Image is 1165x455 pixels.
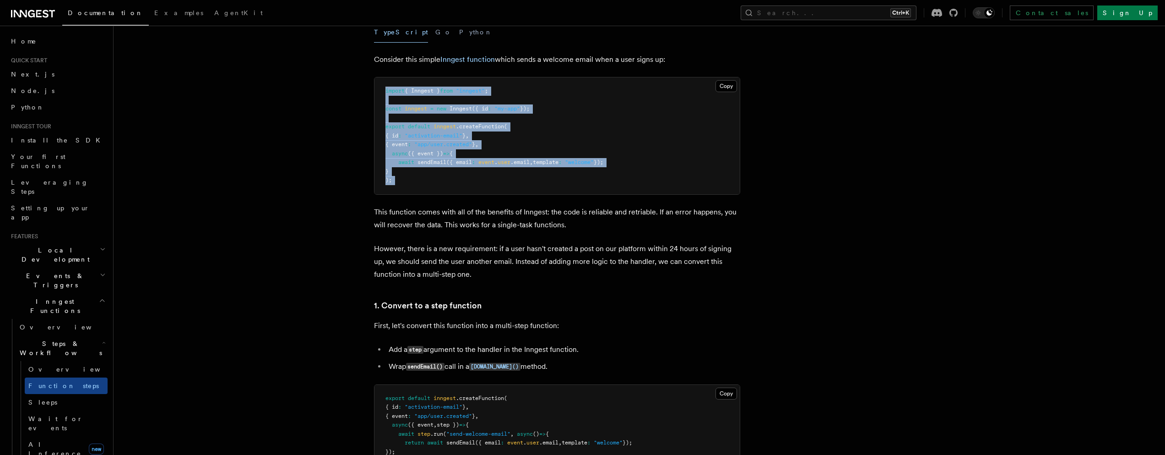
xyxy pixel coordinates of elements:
span: user [526,439,539,446]
li: Wrap call in a method. [386,360,740,373]
button: Copy [715,388,737,400]
span: "activation-email" [405,404,462,410]
span: , [466,404,469,410]
span: ; [485,88,488,94]
span: template [533,159,558,165]
span: Install the SDK [11,137,106,144]
span: Leveraging Steps [11,179,88,195]
code: step [407,346,423,354]
span: . [523,439,526,446]
span: } [472,141,475,148]
span: export [385,123,405,130]
button: Search...Ctrl+K [741,5,916,20]
a: Wait for events [25,411,108,436]
a: Next.js [7,66,108,82]
span: () [533,431,539,437]
span: , [475,413,478,419]
a: Sign Up [1097,5,1158,20]
span: Overview [20,323,114,331]
a: Overview [16,319,108,335]
span: { id [385,404,398,410]
span: }); [594,159,603,165]
button: Events & Triggers [7,268,108,293]
span: Your first Functions [11,153,65,170]
span: } [462,404,466,410]
span: : [408,413,411,419]
span: => [459,422,466,428]
span: => [443,150,450,157]
span: "app/user.created" [414,413,472,419]
span: : [408,141,411,148]
span: export [385,395,405,401]
span: default [408,123,430,130]
span: sendEmail [417,159,446,165]
span: Inngest tour [7,123,51,130]
span: .run [430,431,443,437]
span: "welcome" [565,159,594,165]
span: Python [11,104,44,111]
span: , [475,141,478,148]
span: ({ event }) [408,150,443,157]
span: Overview [28,366,123,373]
span: inngest [433,395,456,401]
span: Node.js [11,87,54,94]
a: Leveraging Steps [7,174,108,200]
span: "send-welcome-email" [446,431,510,437]
span: ); [385,177,392,183]
span: ( [504,123,507,130]
p: First, let's convert this function into a multi-step function: [374,319,740,332]
span: Events & Triggers [7,271,100,290]
span: await [427,439,443,446]
span: Quick start [7,57,47,64]
a: Node.js [7,82,108,99]
span: : [587,439,591,446]
span: { event [385,141,408,148]
span: { [546,431,549,437]
a: Sleeps [25,394,108,411]
span: inngest [405,105,427,112]
span: const [385,105,401,112]
span: Function steps [28,382,99,389]
a: Python [7,99,108,115]
span: . [494,159,498,165]
span: return [405,439,424,446]
span: ( [504,395,507,401]
span: Setting up your app [11,204,90,221]
span: , [510,431,514,437]
button: Inngest Functions [7,293,108,319]
span: .createFunction [456,395,504,401]
span: user [498,159,510,165]
a: Overview [25,361,108,378]
span: async [392,150,408,157]
span: ({ id [472,105,488,112]
a: AgentKit [209,3,268,25]
span: "welcome" [594,439,623,446]
span: , [466,132,469,139]
span: }); [623,439,632,446]
span: await [398,159,414,165]
a: Install the SDK [7,132,108,148]
a: [DOMAIN_NAME]() [469,362,520,371]
span: async [392,422,408,428]
span: } [385,168,389,175]
span: new [437,105,446,112]
span: sendEmail [446,439,475,446]
code: sendEmail() [406,363,444,371]
span: : [472,159,475,165]
a: Function steps [25,378,108,394]
span: async [517,431,533,437]
span: default [408,395,430,401]
span: "app/user.created" [414,141,472,148]
span: { [450,150,453,157]
span: Examples [154,9,203,16]
span: template [562,439,587,446]
span: "inngest" [456,88,485,94]
a: Setting up your app [7,200,108,225]
span: , [433,422,437,428]
span: Inngest Functions [7,297,99,315]
p: This function comes with all of the benefits of Inngest: the code is reliable and retriable. If a... [374,206,740,231]
a: Inngest function [440,55,495,64]
li: Add a argument to the handler in the Inngest function. [386,343,740,356]
span: "activation-email" [405,132,462,139]
a: Examples [149,3,209,25]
